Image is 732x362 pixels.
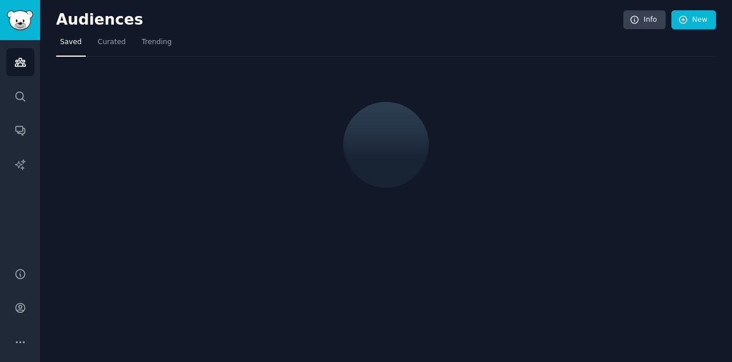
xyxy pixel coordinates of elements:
span: Curated [98,37,126,48]
span: Trending [142,37,172,48]
a: Saved [56,33,86,57]
img: GummySearch logo [7,10,33,30]
a: Info [623,10,666,30]
a: Trending [138,33,176,57]
h2: Audiences [56,11,623,29]
span: Saved [60,37,82,48]
a: New [671,10,716,30]
a: Curated [94,33,130,57]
